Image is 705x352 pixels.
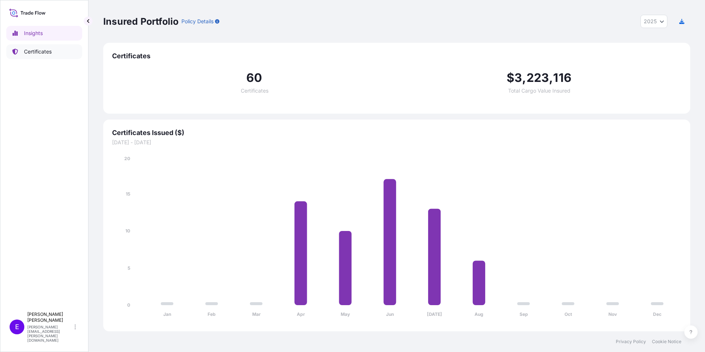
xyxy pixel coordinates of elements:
tspan: 10 [125,228,130,234]
span: Certificates Issued ($) [112,128,681,137]
tspan: Jan [163,311,171,317]
tspan: [DATE] [427,311,442,317]
a: Insights [6,26,82,41]
tspan: Apr [297,311,305,317]
span: , [549,72,553,84]
span: E [15,323,19,331]
a: Cookie Notice [652,339,681,345]
button: Year Selector [640,15,667,28]
span: , [522,72,526,84]
span: Certificates [241,88,268,93]
span: 223 [527,72,549,84]
p: Policy Details [181,18,213,25]
p: [PERSON_NAME] [PERSON_NAME] [27,311,73,323]
p: [PERSON_NAME][EMAIL_ADDRESS][PERSON_NAME][DOMAIN_NAME] [27,325,73,342]
tspan: Dec [653,311,661,317]
tspan: 15 [126,191,130,197]
tspan: 5 [128,265,130,271]
tspan: Feb [208,311,216,317]
p: Insights [24,30,43,37]
tspan: Aug [475,311,483,317]
tspan: Oct [565,311,572,317]
p: Certificates [24,48,52,55]
span: Total Cargo Value Insured [508,88,570,93]
tspan: Mar [252,311,261,317]
span: 3 [514,72,522,84]
p: Insured Portfolio [103,15,178,27]
span: $ [507,72,514,84]
span: [DATE] - [DATE] [112,139,681,146]
span: Certificates [112,52,681,61]
a: Certificates [6,44,82,59]
a: Privacy Policy [616,339,646,345]
tspan: May [341,311,350,317]
tspan: 20 [124,156,130,161]
tspan: 0 [127,302,130,308]
span: 60 [246,72,262,84]
span: 2025 [644,18,657,25]
tspan: Jun [386,311,394,317]
tspan: Nov [608,311,617,317]
tspan: Sep [520,311,528,317]
span: 116 [553,72,572,84]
